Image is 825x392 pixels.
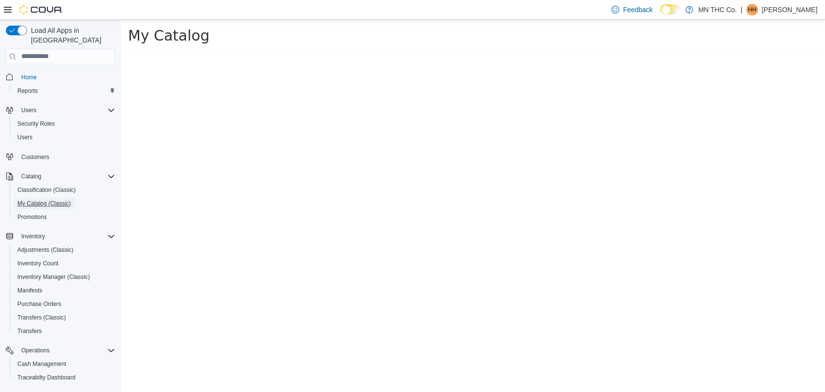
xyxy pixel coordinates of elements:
button: Catalog [2,170,119,183]
span: Security Roles [17,120,55,128]
button: Inventory [17,231,49,242]
button: Transfers (Classic) [10,311,119,324]
button: Transfers [10,324,119,338]
span: My Catalog (Classic) [17,200,71,207]
button: Operations [17,345,54,356]
span: Inventory [17,231,115,242]
span: Manifests [17,287,42,294]
span: Transfers (Classic) [14,312,115,323]
button: Users [17,104,40,116]
span: Inventory Count [14,258,115,269]
span: Manifests [14,285,115,296]
a: Purchase Orders [14,298,65,310]
span: Transfers (Classic) [17,314,66,321]
button: Adjustments (Classic) [10,243,119,257]
a: Traceabilty Dashboard [14,372,79,383]
a: Cash Management [14,358,70,370]
span: Classification (Classic) [14,184,115,196]
button: Classification (Classic) [10,183,119,197]
a: Reports [14,85,42,97]
span: Catalog [21,173,41,180]
span: Reports [17,87,38,95]
span: Operations [17,345,115,356]
span: Users [17,104,115,116]
button: Customers [2,150,119,164]
p: MN THC Co. [698,4,737,15]
button: Manifests [10,284,119,297]
a: Inventory Manager (Classic) [14,271,94,283]
a: Customers [17,151,53,163]
span: Cash Management [14,358,115,370]
span: Security Roles [14,118,115,130]
span: Home [21,73,37,81]
p: [PERSON_NAME] [762,4,817,15]
span: Classification (Classic) [17,186,76,194]
span: Transfers [14,325,115,337]
a: Transfers (Classic) [14,312,70,323]
span: Home [17,71,115,83]
button: Cash Management [10,357,119,371]
span: Inventory Manager (Classic) [14,271,115,283]
button: Inventory Count [10,257,119,270]
a: Manifests [14,285,46,296]
span: HH [748,4,756,15]
button: Inventory [2,230,119,243]
span: Catalog [17,171,115,182]
span: Purchase Orders [17,300,61,308]
span: My Catalog (Classic) [14,198,115,209]
a: Transfers [14,325,45,337]
button: Operations [2,344,119,357]
a: Classification (Classic) [14,184,80,196]
button: Users [10,131,119,144]
span: Purchase Orders [14,298,115,310]
button: Reports [10,84,119,98]
span: Adjustments (Classic) [17,246,73,254]
span: Traceabilty Dashboard [14,372,115,383]
span: Transfers [17,327,42,335]
button: Security Roles [10,117,119,131]
a: Adjustments (Classic) [14,244,77,256]
span: Cash Management [17,360,66,368]
span: Inventory Count [17,260,58,267]
button: Catalog [17,171,45,182]
a: Security Roles [14,118,58,130]
a: Promotions [14,211,51,223]
a: Users [14,131,36,143]
span: Adjustments (Classic) [14,244,115,256]
span: Operations [21,347,50,354]
span: Users [14,131,115,143]
div: Heather Hawkinson [746,4,758,15]
button: Purchase Orders [10,297,119,311]
span: Traceabilty Dashboard [17,374,75,381]
span: My Catalog [7,7,88,24]
span: Customers [21,153,49,161]
p: | [740,4,742,15]
button: Inventory Manager (Classic) [10,270,119,284]
span: Inventory [21,232,45,240]
a: Inventory Count [14,258,62,269]
span: Customers [17,151,115,163]
span: Load All Apps in [GEOGRAPHIC_DATA] [27,26,115,45]
span: Users [17,133,32,141]
span: Inventory Manager (Classic) [17,273,90,281]
button: Traceabilty Dashboard [10,371,119,384]
input: Dark Mode [660,4,680,15]
span: Reports [14,85,115,97]
span: Promotions [14,211,115,223]
span: Feedback [623,5,652,15]
button: My Catalog (Classic) [10,197,119,210]
a: My Catalog (Classic) [14,198,75,209]
button: Promotions [10,210,119,224]
span: Users [21,106,36,114]
a: Home [17,72,41,83]
span: Promotions [17,213,47,221]
img: Cova [19,5,63,15]
button: Users [2,103,119,117]
button: Home [2,70,119,84]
